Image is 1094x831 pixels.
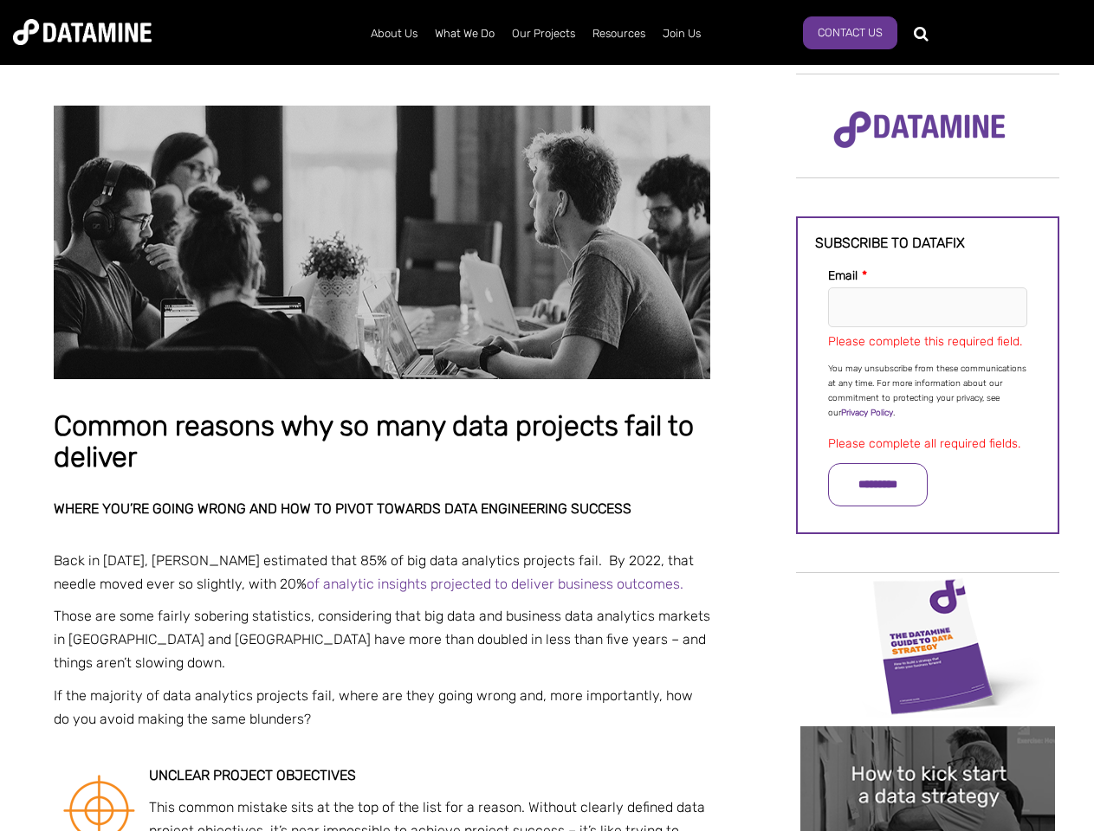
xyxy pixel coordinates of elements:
[841,408,893,418] a: Privacy Policy
[828,362,1027,421] p: You may unsubscribe from these communications at any time. For more information about our commitm...
[13,19,152,45] img: Datamine
[54,684,710,731] p: If the majority of data analytics projects fail, where are they going wrong and, more importantly...
[54,501,710,517] h2: Where you’re going wrong and how to pivot towards data engineering success
[307,576,683,592] a: of analytic insights projected to deliver business outcomes.
[828,436,1020,451] label: Please complete all required fields.
[584,11,654,56] a: Resources
[803,16,897,49] a: Contact Us
[503,11,584,56] a: Our Projects
[815,235,1040,251] h3: Subscribe to datafix
[654,11,709,56] a: Join Us
[800,575,1055,718] img: Data Strategy Cover thumbnail
[828,334,1022,349] label: Please complete this required field.
[54,604,710,675] p: Those are some fairly sobering statistics, considering that big data and business data analytics ...
[54,549,710,596] p: Back in [DATE], [PERSON_NAME] estimated that 85% of big data analytics projects fail. By 2022, th...
[54,106,710,379] img: Common reasons why so many data projects fail to deliver
[828,268,858,283] span: Email
[426,11,503,56] a: What We Do
[362,11,426,56] a: About Us
[54,411,710,473] h1: Common reasons why so many data projects fail to deliver
[149,767,356,783] strong: Unclear project objectives
[822,100,1017,160] img: Datamine Logo No Strapline - Purple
